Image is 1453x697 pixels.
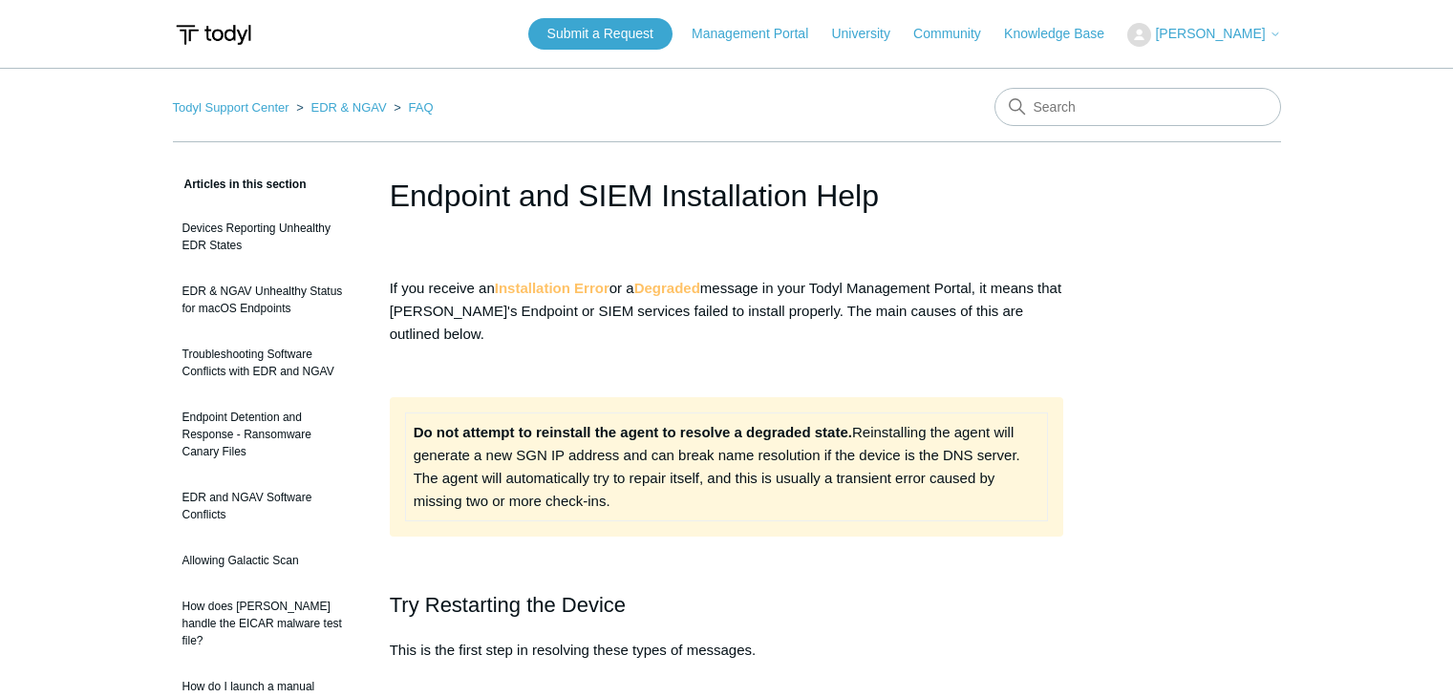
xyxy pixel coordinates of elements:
a: How does [PERSON_NAME] handle the EICAR malware test file? [173,588,361,659]
a: Troubleshooting Software Conflicts with EDR and NGAV [173,336,361,390]
strong: Installation Error [495,280,609,296]
span: Articles in this section [173,178,307,191]
td: Reinstalling the agent will generate a new SGN IP address and can break name resolution if the de... [405,413,1048,521]
input: Search [994,88,1281,126]
a: FAQ [409,100,434,115]
img: Todyl Support Center Help Center home page [173,17,254,53]
button: [PERSON_NAME] [1127,23,1280,47]
a: Endpoint Detention and Response - Ransomware Canary Files [173,399,361,470]
a: Management Portal [692,24,827,44]
a: EDR and NGAV Software Conflicts [173,479,361,533]
a: Todyl Support Center [173,100,289,115]
strong: Do not attempt to reinstall the agent to resolve a degraded state. [414,424,852,440]
li: FAQ [390,100,433,115]
a: Allowing Galactic Scan [173,542,361,579]
strong: Degraded [634,280,700,296]
a: Submit a Request [528,18,673,50]
p: If you receive an or a message in your Todyl Management Portal, it means that [PERSON_NAME]'s End... [390,277,1064,346]
li: EDR & NGAV [292,100,390,115]
span: [PERSON_NAME] [1155,26,1265,41]
h1: Endpoint and SIEM Installation Help [390,173,1064,219]
li: Todyl Support Center [173,100,293,115]
a: Devices Reporting Unhealthy EDR States [173,210,361,264]
a: Community [913,24,1000,44]
a: Knowledge Base [1004,24,1123,44]
a: EDR & NGAV [310,100,386,115]
a: University [831,24,908,44]
p: This is the first step in resolving these types of messages. [390,639,1064,685]
h2: Try Restarting the Device [390,588,1064,622]
a: EDR & NGAV Unhealthy Status for macOS Endpoints [173,273,361,327]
